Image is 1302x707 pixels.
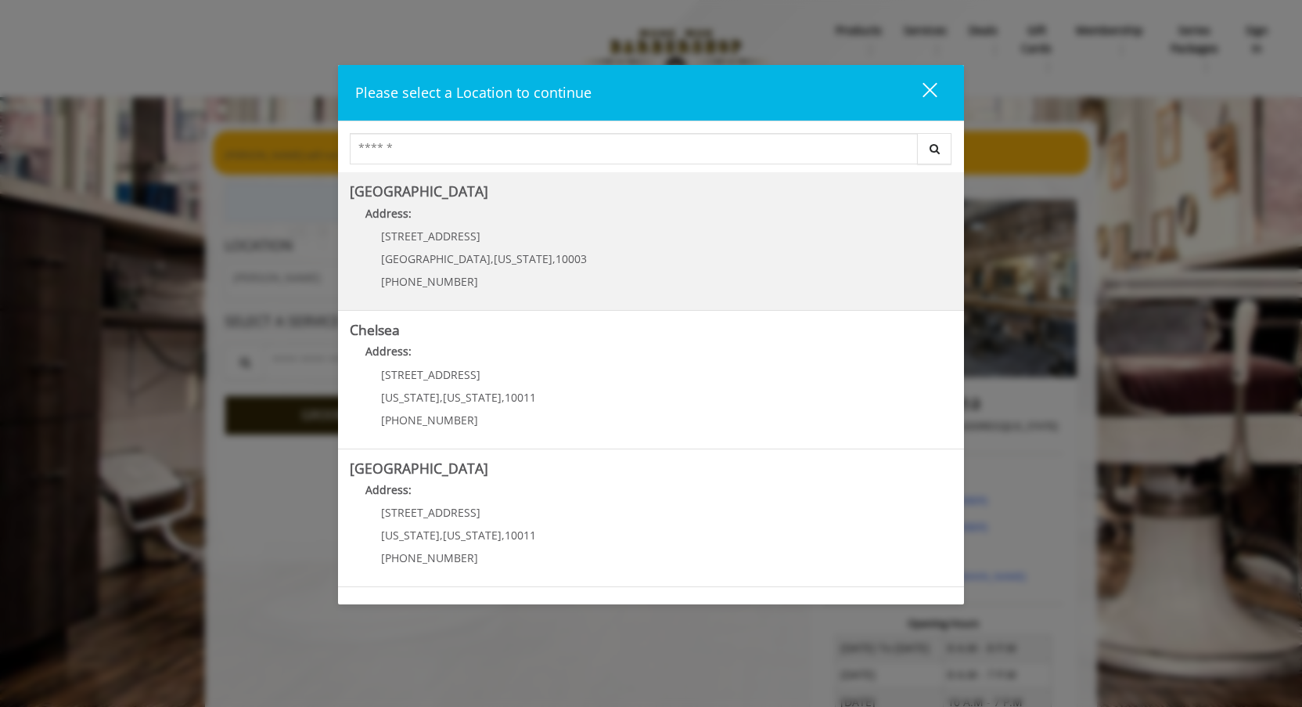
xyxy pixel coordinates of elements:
[926,143,944,154] i: Search button
[365,344,412,359] b: Address:
[502,528,505,543] span: ,
[381,274,478,289] span: [PHONE_NUMBER]
[381,505,480,520] span: [STREET_ADDRESS]
[365,482,412,497] b: Address:
[355,83,592,102] span: Please select a Location to continue
[440,528,443,543] span: ,
[905,81,936,105] div: close dialog
[440,390,443,405] span: ,
[552,251,556,266] span: ,
[443,390,502,405] span: [US_STATE]
[350,133,918,164] input: Search Center
[381,251,491,266] span: [GEOGRAPHIC_DATA]
[494,251,552,266] span: [US_STATE]
[443,528,502,543] span: [US_STATE]
[350,182,488,200] b: [GEOGRAPHIC_DATA]
[381,367,480,382] span: [STREET_ADDRESS]
[350,133,952,172] div: Center Select
[491,251,494,266] span: ,
[505,528,536,543] span: 10011
[556,251,587,266] span: 10003
[381,528,440,543] span: [US_STATE]
[381,550,478,565] span: [PHONE_NUMBER]
[350,320,400,339] b: Chelsea
[365,206,412,221] b: Address:
[502,390,505,405] span: ,
[381,413,478,427] span: [PHONE_NUMBER]
[894,77,947,109] button: close dialog
[350,459,488,478] b: [GEOGRAPHIC_DATA]
[505,390,536,405] span: 10011
[381,229,480,243] span: [STREET_ADDRESS]
[381,390,440,405] span: [US_STATE]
